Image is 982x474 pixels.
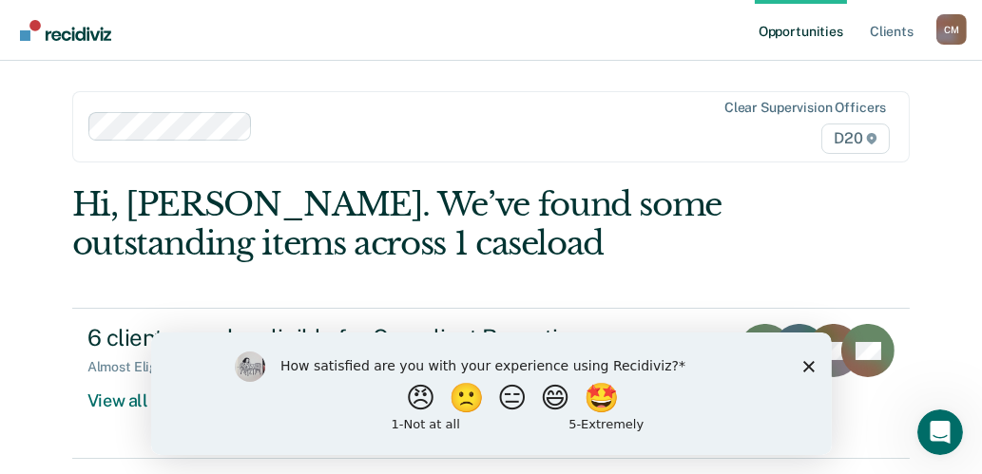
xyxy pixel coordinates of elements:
div: C M [936,14,967,45]
iframe: Intercom live chat [917,409,963,455]
div: Clear supervision officers [724,100,886,116]
div: View all [87,375,194,412]
button: Profile dropdown button [936,14,967,45]
span: D20 [821,123,890,154]
div: 6 clients may be eligible for Compliant Reporting [87,324,713,351]
img: Recidiviz [20,20,111,41]
div: Hi, [PERSON_NAME]. We’ve found some outstanding items across 1 caseload [72,185,742,263]
iframe: Survey by Kim from Recidiviz [151,332,832,455]
a: 6 clients may be eligible for Compliant ReportingAlmost Eligible:6View all [72,308,911,458]
div: Almost Eligible : 6 [87,359,207,375]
